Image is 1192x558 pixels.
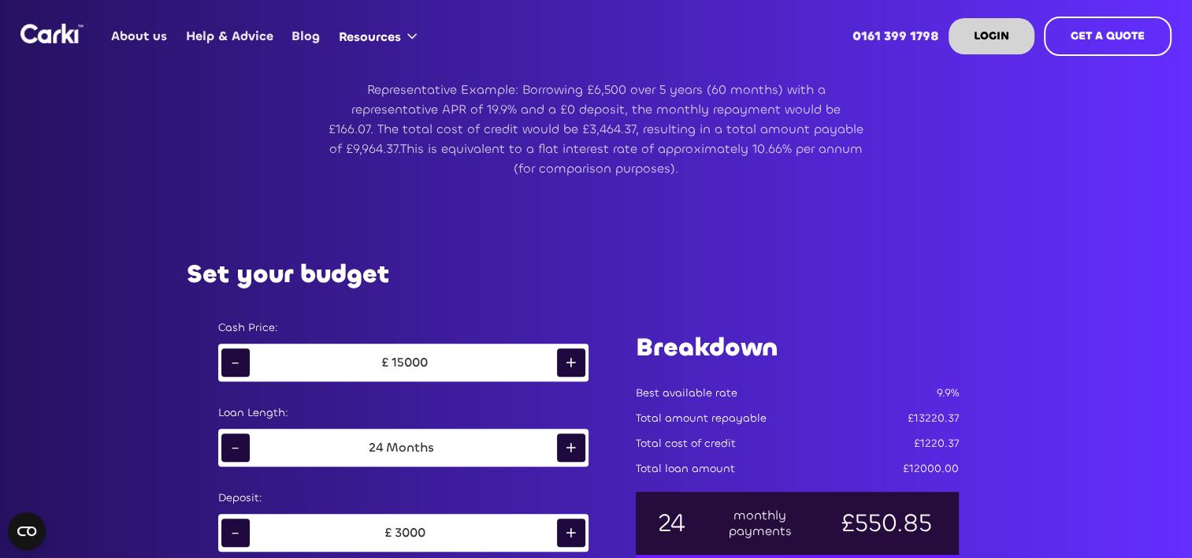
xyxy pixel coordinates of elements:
div: £1220.37 [914,436,959,452]
div: 24 [656,515,686,531]
a: home [20,24,84,43]
div: £12000.00 [903,461,959,477]
a: LOGIN [949,18,1034,54]
div: Total cost of credit [636,436,736,452]
a: Help & Advice [176,6,282,67]
h1: Breakdown [636,330,959,365]
div: Deposit: [218,490,589,506]
div: - [221,519,250,547]
div: 3000 [395,525,425,541]
div: Resources [329,6,433,66]
div: 24 [369,440,383,456]
strong: 0161 399 1798 [852,28,939,44]
div: Best available rate [636,385,737,401]
div: Loan Length: [218,405,589,421]
div: £ [378,355,392,370]
div: Total loan amount [636,461,735,477]
a: 0161 399 1798 [844,6,949,67]
div: Cash Price: [218,320,589,336]
div: - [221,433,250,462]
div: 9.9% [937,385,959,401]
a: Blog [283,6,329,67]
div: 15000 [392,355,428,370]
button: Open CMP widget [8,512,46,550]
p: Representative Example: Borrowing £6,500 over 5 years (60 months) with a representative APR of 19... [329,80,864,178]
div: + [557,433,585,462]
div: £550.85 [834,515,938,531]
div: monthly payments [727,508,793,539]
strong: LOGIN [974,28,1009,43]
a: GET A QUOTE [1044,17,1172,56]
div: + [557,348,585,377]
h2: Set your budget [187,260,389,288]
img: Logo [20,24,84,43]
div: - [221,348,250,377]
div: £ [381,525,395,541]
div: £13220.37 [908,411,959,426]
a: About us [102,6,176,67]
strong: GET A QUOTE [1071,28,1145,43]
div: Months [383,440,437,456]
div: Total amount repayable [636,411,767,426]
div: + [557,519,585,547]
div: Resources [339,28,401,46]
